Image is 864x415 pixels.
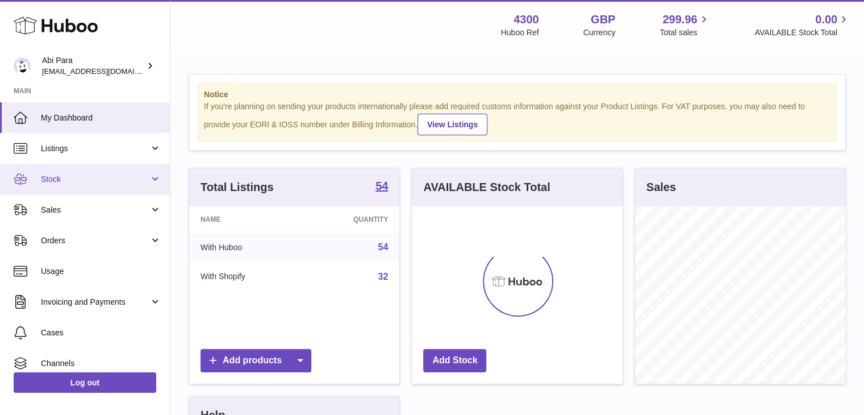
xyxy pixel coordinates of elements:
[42,55,144,77] div: Abi Para
[41,143,149,154] span: Listings
[591,12,615,27] strong: GBP
[201,349,311,372] a: Add products
[41,174,149,185] span: Stock
[375,180,388,192] strong: 54
[583,27,616,38] div: Currency
[660,27,710,38] span: Total sales
[41,327,161,338] span: Cases
[815,12,837,27] span: 0.00
[754,27,850,38] span: AVAILABLE Stock Total
[375,180,388,194] a: 54
[201,180,274,195] h3: Total Listings
[14,57,31,74] img: Abi@mifo.co.uk
[514,12,539,27] strong: 4300
[42,67,167,76] span: [EMAIL_ADDRESS][DOMAIN_NAME]
[189,206,303,233] th: Name
[41,205,149,215] span: Sales
[204,89,830,100] strong: Notice
[41,113,161,123] span: My Dashboard
[662,12,697,27] span: 299.96
[41,358,161,369] span: Channels
[14,372,156,393] a: Log out
[41,235,149,246] span: Orders
[41,266,161,277] span: Usage
[303,206,400,233] th: Quantity
[378,242,389,252] a: 54
[646,180,676,195] h3: Sales
[754,12,850,38] a: 0.00 AVAILABLE Stock Total
[41,297,149,308] span: Invoicing and Payments
[423,349,486,372] a: Add Stock
[189,262,303,292] td: With Shopify
[418,114,487,135] a: View Listings
[423,180,550,195] h3: AVAILABLE Stock Total
[660,12,710,38] a: 299.96 Total sales
[189,233,303,262] td: With Huboo
[378,272,389,281] a: 32
[204,101,830,135] div: If you're planning on sending your products internationally please add required customs informati...
[501,27,539,38] div: Huboo Ref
